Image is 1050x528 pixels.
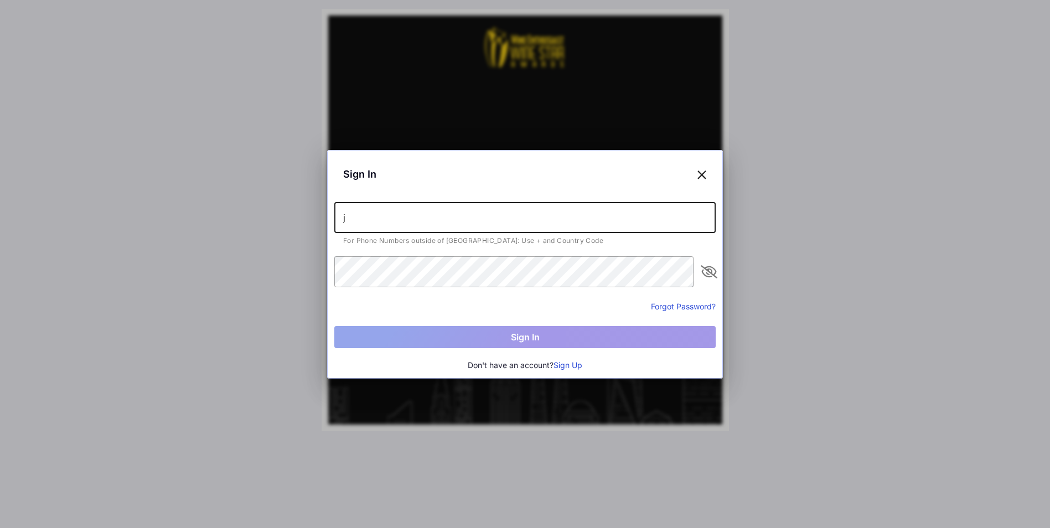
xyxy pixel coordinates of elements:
[334,359,716,371] div: Don't have an account?
[702,265,716,278] i: appended action
[334,202,716,233] input: Email or Phone Number
[554,359,582,371] button: Sign Up
[334,326,716,348] button: Sign In
[343,167,376,182] span: Sign In
[343,237,707,244] div: For Phone Numbers outside of [GEOGRAPHIC_DATA]: Use + and Country Code
[651,301,716,312] button: Forgot Password?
